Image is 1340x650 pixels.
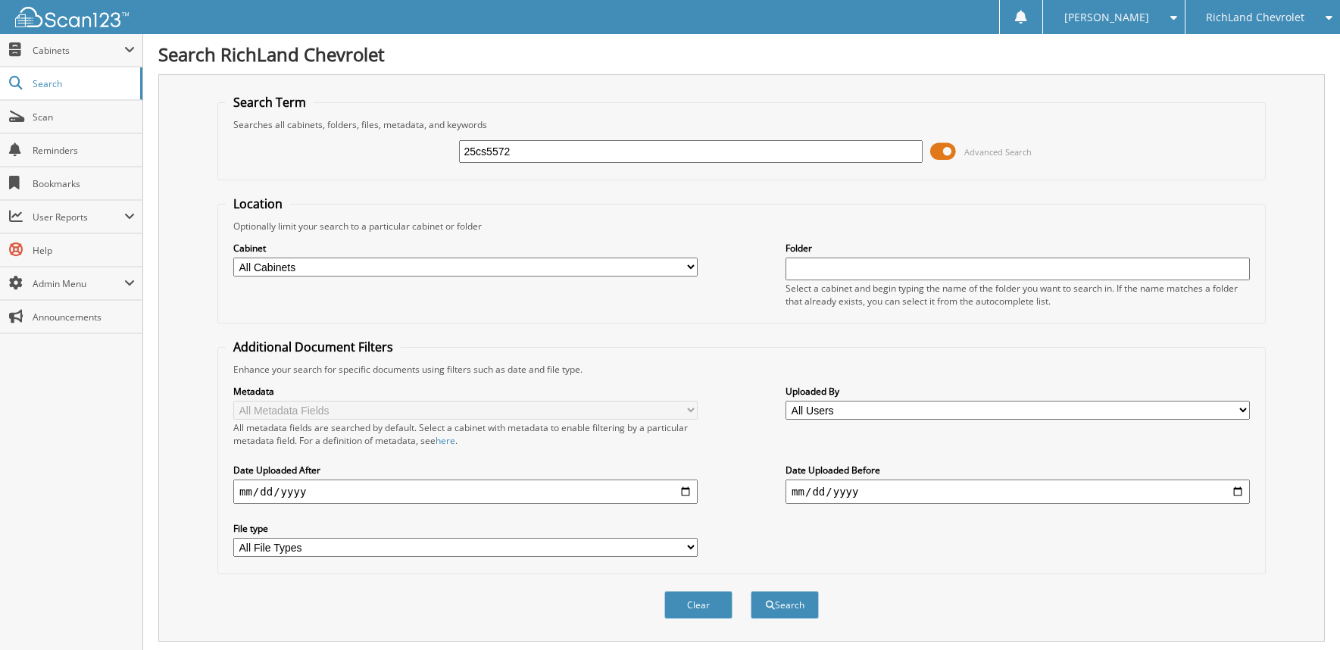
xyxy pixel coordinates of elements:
input: start [233,480,698,504]
span: Search [33,77,133,90]
label: File type [233,522,698,535]
label: Date Uploaded After [233,464,698,477]
span: Advanced Search [964,146,1032,158]
span: [PERSON_NAME] [1064,13,1149,22]
span: Cabinets [33,44,124,57]
div: Enhance your search for specific documents using filters such as date and file type. [226,363,1257,376]
div: Optionally limit your search to a particular cabinet or folder [226,220,1257,233]
span: RichLand Chevrolet [1206,13,1304,22]
div: Searches all cabinets, folders, files, metadata, and keywords [226,118,1257,131]
label: Folder [786,242,1250,255]
span: User Reports [33,211,124,223]
label: Metadata [233,385,698,398]
span: Bookmarks [33,177,135,190]
span: Reminders [33,144,135,157]
div: Select a cabinet and begin typing the name of the folder you want to search in. If the name match... [786,282,1250,308]
img: scan123-logo-white.svg [15,7,129,27]
label: Cabinet [233,242,698,255]
legend: Additional Document Filters [226,339,401,355]
span: Admin Menu [33,277,124,290]
legend: Search Term [226,94,314,111]
span: Announcements [33,311,135,323]
label: Date Uploaded Before [786,464,1250,477]
div: All metadata fields are searched by default. Select a cabinet with metadata to enable filtering b... [233,421,698,447]
label: Uploaded By [786,385,1250,398]
legend: Location [226,195,290,212]
h1: Search RichLand Chevrolet [158,42,1325,67]
button: Search [751,591,819,619]
input: end [786,480,1250,504]
a: here [436,434,455,447]
button: Clear [664,591,732,619]
span: Help [33,244,135,257]
span: Scan [33,111,135,123]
